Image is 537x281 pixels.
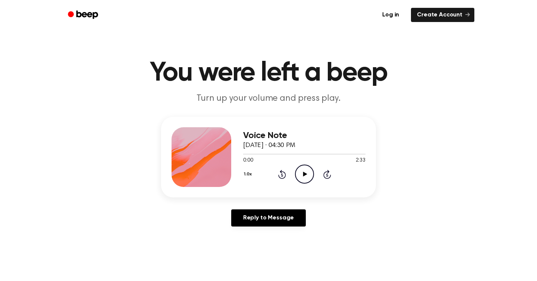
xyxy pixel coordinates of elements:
[231,209,306,227] a: Reply to Message
[78,60,459,87] h1: You were left a beep
[375,6,406,24] a: Log in
[243,131,365,141] h3: Voice Note
[356,157,365,165] span: 2:33
[243,157,253,165] span: 0:00
[243,168,254,181] button: 1.0x
[243,142,295,149] span: [DATE] · 04:30 PM
[63,8,105,22] a: Beep
[125,93,412,105] p: Turn up your volume and press play.
[411,8,474,22] a: Create Account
